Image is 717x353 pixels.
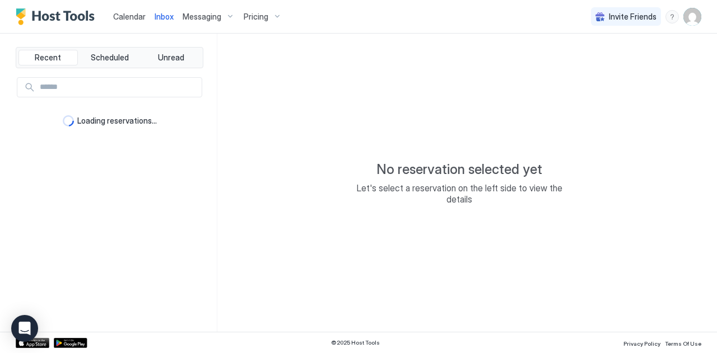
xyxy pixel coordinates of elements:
div: User profile [683,8,701,26]
span: Let's select a reservation on the left side to view the details [347,182,571,205]
button: Recent [18,50,78,65]
span: Pricing [244,12,268,22]
div: Open Intercom Messenger [11,315,38,342]
a: Inbox [155,11,174,22]
span: Privacy Policy [623,340,660,347]
a: Google Play Store [54,338,87,348]
span: © 2025 Host Tools [331,339,380,346]
span: Inbox [155,12,174,21]
span: Recent [35,53,61,63]
span: Scheduled [91,53,129,63]
div: loading [63,115,74,126]
a: Host Tools Logo [16,8,100,25]
button: Scheduled [80,50,139,65]
a: Calendar [113,11,146,22]
span: Unread [158,53,184,63]
span: No reservation selected yet [376,161,542,178]
a: App Store [16,338,49,348]
div: menu [665,10,679,23]
div: tab-group [16,47,203,68]
span: Terms Of Use [665,340,701,347]
a: Terms Of Use [665,337,701,349]
span: Invite Friends [609,12,657,22]
span: Loading reservations... [77,116,157,126]
a: Privacy Policy [623,337,660,349]
input: Input Field [35,78,202,97]
span: Calendar [113,12,146,21]
button: Unread [141,50,201,65]
span: Messaging [183,12,221,22]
